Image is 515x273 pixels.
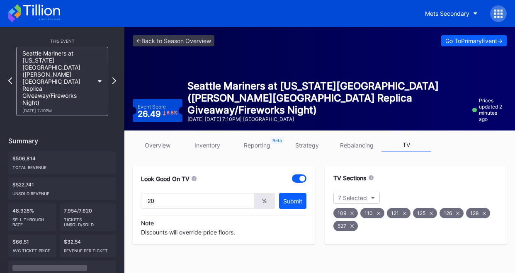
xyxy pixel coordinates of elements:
div: 7,954/7,620 [60,203,116,231]
div: Prices updated 2 minutes ago [472,97,507,122]
div: Avg ticket price [12,245,52,253]
div: 125 [413,208,437,218]
button: Submit [279,193,306,209]
div: % [254,193,275,209]
a: overview [133,139,182,152]
div: 527 [333,221,358,231]
div: $66.51 [8,234,56,257]
div: [DATE] [DATE] 7:10PM | [GEOGRAPHIC_DATA] [187,116,467,122]
div: Go To Primary Event -> [445,37,503,44]
div: Revenue per ticket [64,245,112,253]
button: 7 Selected [333,192,380,204]
input: Set discount [141,193,254,209]
button: Go ToPrimaryEvent-> [441,35,507,46]
div: Tickets Unsold/Sold [64,214,112,227]
div: Unsold Revenue [12,188,112,196]
a: <-Back to Season Overview [133,35,214,46]
div: Sell Through Rate [12,214,52,227]
div: Submit [283,198,302,205]
a: TV [381,139,431,152]
div: 128 [466,208,490,218]
div: TV Sections [333,174,367,181]
div: 109 [333,208,358,218]
div: 7 Selected [338,194,367,201]
div: $522,741 [8,177,116,200]
div: Summary [8,137,116,145]
div: 48.928% [8,203,56,231]
div: Total Revenue [12,162,112,170]
div: $32.54 [60,234,116,257]
div: 6.5 % [167,111,177,115]
div: $506,814 [8,151,116,174]
div: This Event [8,39,116,43]
a: reporting [232,139,282,152]
a: strategy [282,139,332,152]
div: 110 [360,208,384,218]
button: Mets Secondary [419,6,484,21]
div: Note [141,220,306,227]
div: 26.49 [138,110,177,118]
div: Mets Secondary [425,10,469,17]
div: 126 [440,208,464,218]
div: Event Score [138,104,166,110]
div: 121 [387,208,411,218]
div: Seattle Mariners at [US_STATE][GEOGRAPHIC_DATA] ([PERSON_NAME][GEOGRAPHIC_DATA] Replica Giveaway/... [22,50,94,113]
a: rebalancing [332,139,381,152]
div: Seattle Mariners at [US_STATE][GEOGRAPHIC_DATA] ([PERSON_NAME][GEOGRAPHIC_DATA] Replica Giveaway/... [187,80,467,116]
div: [DATE] 7:10PM [22,108,94,113]
a: inventory [182,139,232,152]
div: Look Good On TV [141,175,189,182]
div: Discounts will override price floors. [141,215,306,236]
